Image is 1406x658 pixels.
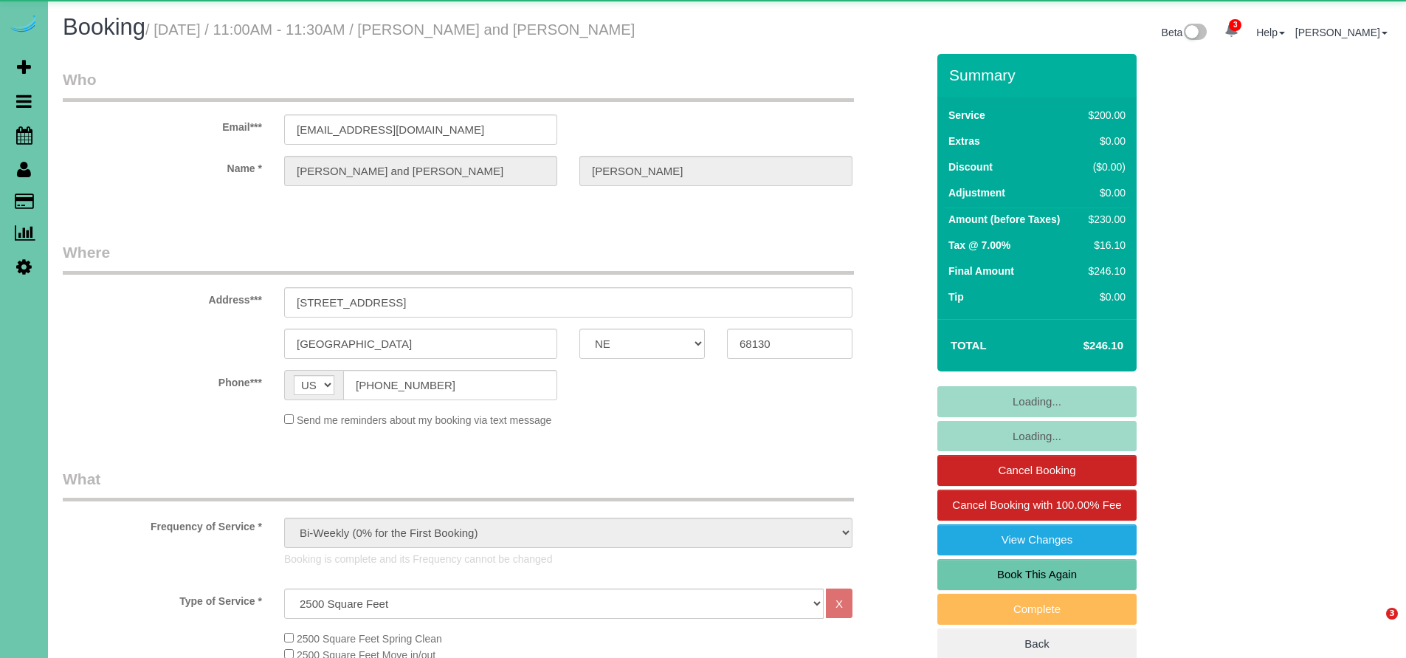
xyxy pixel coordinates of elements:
[948,289,964,304] label: Tip
[1256,27,1285,38] a: Help
[952,498,1121,511] span: Cancel Booking with 100.00% Fee
[1229,19,1241,31] span: 3
[52,156,273,176] label: Name *
[951,339,987,352] strong: Total
[1083,108,1126,123] div: $200.00
[948,238,1010,253] label: Tax @ 7.00%
[937,524,1137,555] a: View Changes
[948,185,1005,200] label: Adjustment
[948,160,993,174] label: Discount
[948,212,1060,227] label: Amount (before Taxes)
[63,14,145,40] span: Booking
[145,21,635,38] small: / [DATE] / 11:00AM - 11:30AM / [PERSON_NAME] and [PERSON_NAME]
[1083,264,1126,278] div: $246.10
[1182,24,1207,43] img: New interface
[948,134,980,148] label: Extras
[63,69,854,102] legend: Who
[937,559,1137,590] a: Book This Again
[63,468,854,501] legend: What
[937,490,1137,521] a: Cancel Booking with 100.00% Fee
[1295,27,1388,38] a: [PERSON_NAME]
[1356,608,1391,643] iframe: Intercom live chat
[52,514,273,534] label: Frequency of Service *
[949,66,1129,83] h3: Summary
[948,264,1014,278] label: Final Amount
[63,241,854,275] legend: Where
[9,15,38,35] img: Automaid Logo
[937,455,1137,486] a: Cancel Booking
[1217,15,1246,47] a: 3
[297,633,442,645] span: 2500 Square Feet Spring Clean
[1083,238,1126,253] div: $16.10
[948,108,985,123] label: Service
[1039,340,1123,352] h4: $246.10
[297,414,552,426] span: Send me reminders about my booking via text message
[1386,608,1398,620] span: 3
[284,552,852,566] p: Booking is complete and its Frequency cannot be changed
[1162,27,1207,38] a: Beta
[1083,160,1126,174] div: ($0.00)
[1083,134,1126,148] div: $0.00
[1083,185,1126,200] div: $0.00
[1083,212,1126,227] div: $230.00
[52,589,273,609] label: Type of Service *
[1083,289,1126,304] div: $0.00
